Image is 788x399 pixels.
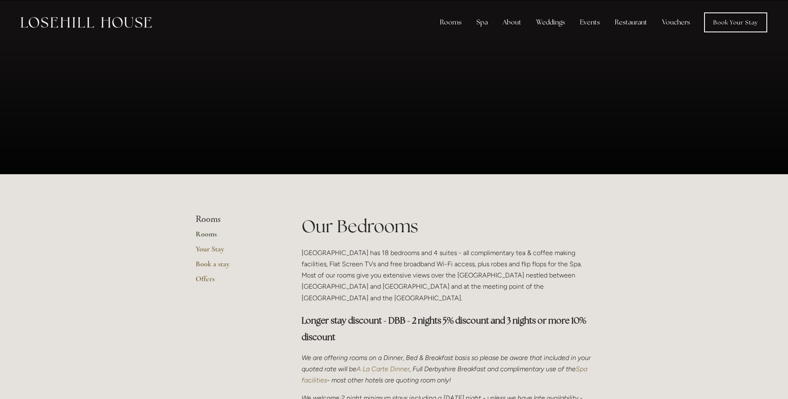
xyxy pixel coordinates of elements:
[530,14,572,31] div: Weddings
[196,229,275,244] a: Rooms
[433,14,468,31] div: Rooms
[196,259,275,274] a: Book a stay
[302,315,588,343] strong: Longer stay discount - DBB - 2 nights 5% discount and 3 nights or more 10% discount
[327,376,451,384] em: - most other hotels are quoting room only!
[302,214,593,238] h1: Our Bedrooms
[608,14,654,31] div: Restaurant
[410,365,576,373] em: , Full Derbyshire Breakfast and complimentary use of the
[573,14,606,31] div: Events
[704,12,767,32] a: Book Your Stay
[302,247,593,304] p: [GEOGRAPHIC_DATA] has 18 bedrooms and 4 suites - all complimentary tea & coffee making facilities...
[196,244,275,259] a: Your Stay
[496,14,528,31] div: About
[196,214,275,225] li: Rooms
[655,14,697,31] a: Vouchers
[356,365,410,373] a: A La Carte Dinner
[302,354,592,373] em: We are offering rooms on a Dinner, Bed & Breakfast basis so please be aware that included in your...
[470,14,494,31] div: Spa
[196,274,275,289] a: Offers
[21,17,152,28] img: Losehill House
